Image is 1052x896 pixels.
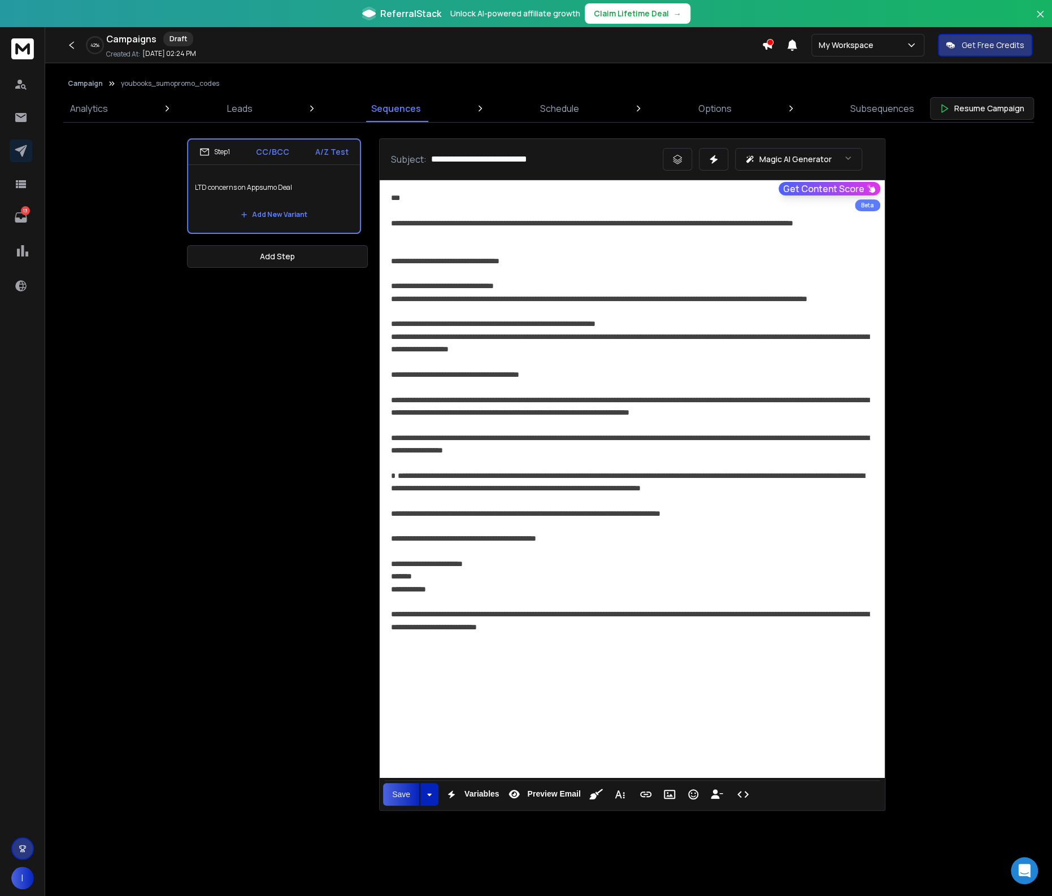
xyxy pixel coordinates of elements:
button: Emoticons [683,783,704,806]
p: Created At: [106,50,140,59]
a: Analytics [63,95,115,122]
div: Beta [855,199,880,211]
div: Step 1 [199,147,230,157]
button: Add Step [187,245,368,268]
span: ReferralStack [380,7,441,20]
p: Leads [227,102,253,115]
button: Preview Email [503,783,582,806]
div: Draft [163,32,193,46]
button: Add New Variant [232,203,316,226]
p: LTD concerns on Appsumo Deal [195,172,353,203]
button: More Text [609,783,631,806]
span: Preview Email [525,789,582,799]
p: youbooks_sumopromo_codes [121,79,219,88]
p: Schedule [540,102,579,115]
button: I [11,867,34,889]
p: My Workspace [819,40,878,51]
p: Analytics [70,102,108,115]
button: Variables [441,783,502,806]
p: Get Free Credits [962,40,1024,51]
p: 42 % [90,42,99,49]
button: Get Free Credits [938,34,1032,56]
button: Get Content Score [779,182,880,195]
button: Magic AI Generator [735,148,862,171]
button: Campaign [68,79,103,88]
a: Sequences [364,95,428,122]
p: CC/BCC [256,146,289,158]
button: Claim Lifetime Deal→ [585,3,690,24]
button: Insert Image (Ctrl+P) [659,783,680,806]
a: Options [691,95,738,122]
a: Subsequences [844,95,921,122]
span: Variables [462,789,502,799]
button: Save [383,783,419,806]
p: Magic AI Generator [759,154,832,165]
p: Unlock AI-powered affiliate growth [450,8,580,19]
button: Close banner [1033,7,1047,34]
h1: Campaigns [106,32,157,46]
button: Clean HTML [585,783,607,806]
p: Subject: [391,153,427,166]
div: Open Intercom Messenger [1011,857,1038,884]
span: → [673,8,681,19]
a: Schedule [533,95,586,122]
p: Sequences [371,102,421,115]
p: Subsequences [850,102,914,115]
p: [DATE] 02:24 PM [142,49,196,58]
button: Insert Unsubscribe Link [706,783,728,806]
p: 13 [21,206,30,215]
a: 13 [10,206,32,229]
li: Step1CC/BCCA/Z TestLTD concerns on Appsumo DealAdd New Variant [187,138,361,234]
p: Options [698,102,731,115]
p: A/Z Test [315,146,349,158]
a: Leads [220,95,259,122]
button: Resume Campaign [930,97,1034,120]
button: Insert Link (Ctrl+K) [635,783,657,806]
button: Code View [732,783,754,806]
